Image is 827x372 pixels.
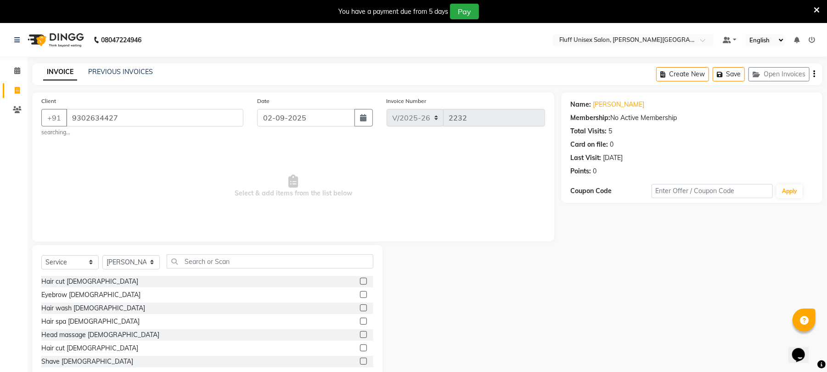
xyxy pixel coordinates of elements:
a: [PERSON_NAME] [593,100,644,109]
button: Pay [450,4,479,19]
b: 08047224946 [101,27,141,53]
iframe: chat widget [788,335,818,363]
input: Search or Scan [167,254,373,269]
div: Hair wash [DEMOGRAPHIC_DATA] [41,303,145,313]
label: Date [257,97,270,105]
a: INVOICE [43,64,77,80]
div: Hair spa [DEMOGRAPHIC_DATA] [41,317,140,326]
div: Total Visits: [570,126,607,136]
img: logo [23,27,86,53]
button: +91 [41,109,67,126]
button: Open Invoices [748,67,810,81]
button: Apply [776,184,803,198]
button: Save [713,67,745,81]
div: [DATE] [603,153,623,163]
span: Select & add items from the list below [41,140,545,232]
input: Enter Offer / Coupon Code [652,184,773,198]
div: Hair cut [DEMOGRAPHIC_DATA] [41,277,138,286]
div: Name: [570,100,591,109]
div: Coupon Code [570,186,651,196]
div: 0 [593,166,596,176]
label: Invoice Number [387,97,427,105]
a: PREVIOUS INVOICES [88,68,153,76]
div: Head massage [DEMOGRAPHIC_DATA] [41,330,159,340]
label: Client [41,97,56,105]
div: Card on file: [570,140,608,149]
div: Last Visit: [570,153,601,163]
div: Points: [570,166,591,176]
div: No Active Membership [570,113,813,123]
div: 0 [610,140,613,149]
div: You have a payment due from 5 days [338,7,448,17]
input: Search by Name/Mobile/Email/Code [66,109,243,126]
div: 5 [608,126,612,136]
div: Membership: [570,113,610,123]
div: Shave [DEMOGRAPHIC_DATA] [41,357,133,366]
div: Hair cut [DEMOGRAPHIC_DATA] [41,343,138,353]
div: Eyebrow [DEMOGRAPHIC_DATA] [41,290,141,300]
small: searching... [41,128,243,137]
button: Create New [656,67,709,81]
